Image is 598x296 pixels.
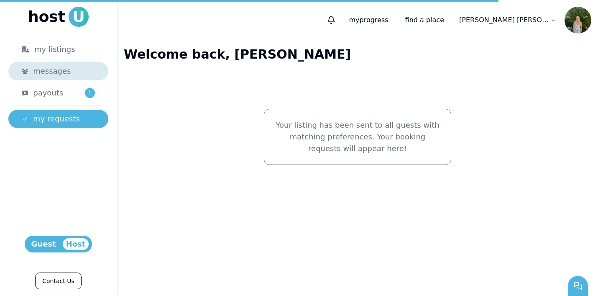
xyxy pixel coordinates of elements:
span: Guest [28,238,59,250]
div: Your listing has been sent to all guests with matching preferences. Your booking requests will ap... [264,109,451,165]
a: messages [8,62,108,80]
span: my requests [33,113,80,125]
span: payouts [33,87,63,99]
img: Ella Freeman avatar [565,7,591,33]
h1: Welcome back, [PERSON_NAME] [117,47,598,62]
a: my listings [8,40,108,59]
span: my [349,16,359,24]
a: Contact Us [35,273,81,289]
p: progress [342,12,395,28]
a: payouts! [8,84,108,102]
a: find a place [399,12,451,28]
span: ! [85,88,95,98]
a: hostU [28,7,89,27]
a: my requests [8,110,108,128]
span: Host [63,238,89,250]
div: my listings [22,44,95,55]
span: messages [33,65,71,77]
span: U [69,7,89,27]
span: host [28,8,65,25]
a: [PERSON_NAME] [PERSON_NAME] [454,12,561,28]
p: [PERSON_NAME] [PERSON_NAME] [459,15,549,25]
